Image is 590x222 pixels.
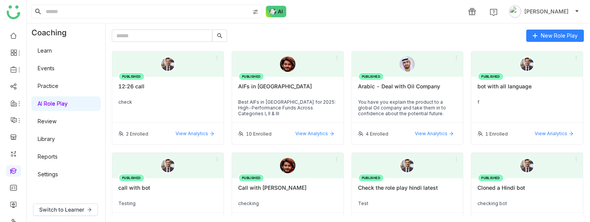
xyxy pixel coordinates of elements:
span: View Analytics [535,130,567,137]
div: Testing [118,200,217,206]
a: Settings [38,171,58,177]
div: PUBLISHED [238,72,265,81]
div: PUBLISHED [477,72,504,81]
div: 12:26 call [118,83,217,96]
img: avatar [509,5,521,18]
div: 10 Enrolled [246,131,272,137]
a: Learn [38,47,52,54]
span: Switch to Learner [39,205,84,214]
div: Test [358,200,457,206]
img: male-person.png [519,56,535,72]
span: View Analytics [415,130,447,137]
a: Events [38,65,55,71]
div: PUBLISHED [358,72,384,81]
div: PUBLISHED [118,72,145,81]
div: PUBLISHED [477,174,504,182]
img: 689c4d09a2c09d0bea1c05ba [399,56,415,72]
div: PUBLISHED [118,174,145,182]
img: ask-buddy-normal.svg [266,6,287,17]
img: search-type.svg [252,9,259,15]
img: 6891e6b463e656570aba9a5a [280,158,295,173]
div: 2 Enrolled [126,131,148,137]
button: New Role Play [526,30,584,42]
button: View Analytics [412,129,457,138]
img: logo [7,5,20,19]
div: Coaching [27,23,78,42]
span: [PERSON_NAME] [524,7,568,16]
button: View Analytics [532,129,577,138]
a: Reports [38,153,58,160]
img: male-person.png [519,158,535,173]
div: f [477,99,577,105]
div: PUBLISHED [238,174,265,182]
button: View Analytics [172,129,217,138]
span: View Analytics [176,130,208,137]
div: Cloned a Hindi bot [477,184,577,197]
div: checking [238,200,337,206]
img: help.svg [490,8,497,16]
button: View Analytics [292,129,337,138]
button: Switch to Learner [33,204,98,216]
img: male-person.png [399,158,415,173]
button: [PERSON_NAME] [507,5,581,18]
span: View Analytics [295,130,328,137]
div: call with bot [118,184,217,197]
div: Check the role play hindi latest [358,184,457,197]
div: You have you explain the product to a global Oil company and take them in to confidence about the... [358,99,457,116]
img: male-person.png [160,56,176,72]
span: New Role Play [541,31,578,40]
img: 6891e6b463e656570aba9a5a [280,56,295,72]
a: Review [38,118,56,124]
img: male-person.png [160,158,176,173]
a: AI Role Play [38,100,68,107]
a: Library [38,136,55,142]
div: 1 Enrolled [485,131,508,137]
div: PUBLISHED [358,174,384,182]
div: 4 Enrolled [366,131,388,137]
div: Call with [PERSON_NAME] [238,184,337,197]
a: Practice [38,83,58,89]
div: bot with all language [477,83,577,96]
div: AIFs in [GEOGRAPHIC_DATA] [238,83,337,96]
div: checking bot [477,200,577,206]
div: Best AIFs in [GEOGRAPHIC_DATA] for 2025: High-Performance Funds Across Categories I, II & III [238,99,337,116]
div: Arabic - Deal with Oil Company [358,83,457,96]
div: check [118,99,217,105]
